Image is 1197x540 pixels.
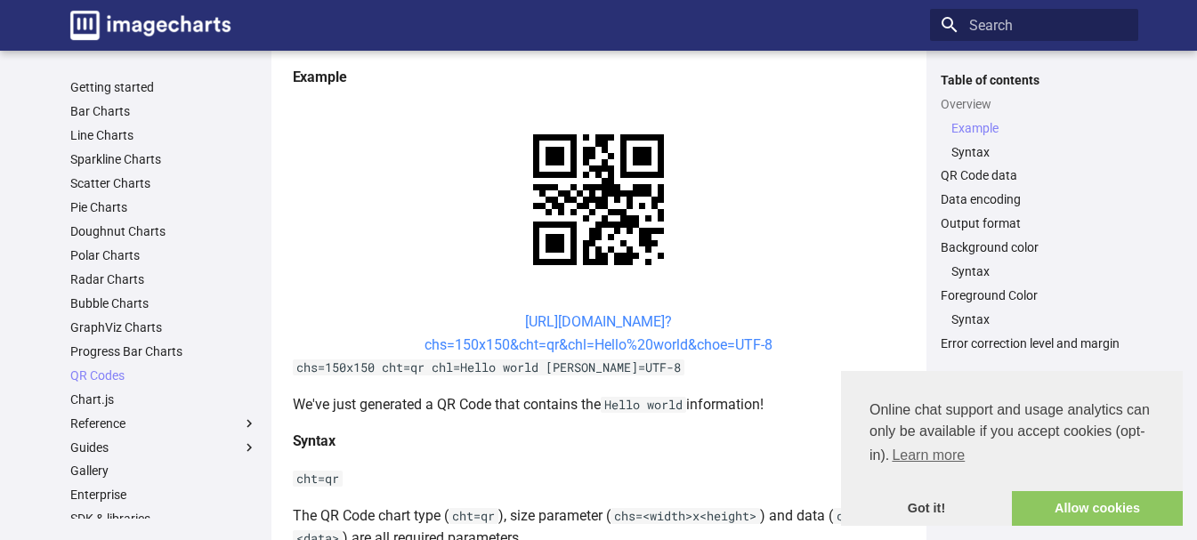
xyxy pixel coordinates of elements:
a: Bar Charts [70,103,257,119]
a: Output format [941,215,1128,231]
a: SDK & libraries [70,511,257,527]
label: Guides [70,439,257,455]
input: Search [930,9,1138,41]
a: Enterprise [70,487,257,503]
a: Image-Charts documentation [63,4,238,47]
a: Scatter Charts [70,175,257,191]
code: cht=qr [293,471,343,487]
label: Table of contents [930,72,1138,88]
h4: Example [293,66,905,89]
a: Polar Charts [70,247,257,263]
nav: Overview [941,120,1128,160]
h4: Syntax [293,430,905,453]
a: Line Charts [70,127,257,143]
a: QR Codes [70,367,257,383]
a: Syntax [951,263,1128,279]
a: Getting started [70,79,257,95]
nav: Background color [941,263,1128,279]
a: Progress Bar Charts [70,343,257,359]
code: chs=150x150 cht=qr chl=Hello world [PERSON_NAME]=UTF-8 [293,359,684,375]
a: Data encoding [941,191,1128,207]
a: Bubble Charts [70,295,257,311]
code: Hello world [601,397,686,413]
a: allow cookies [1012,491,1183,527]
a: dismiss cookie message [841,491,1012,527]
a: Gallery [70,463,257,479]
code: cht=qr [449,508,498,524]
a: GraphViz Charts [70,319,257,335]
a: learn more about cookies [889,442,967,469]
a: Background color [941,239,1128,255]
nav: Foreground Color [941,311,1128,327]
a: Syntax [951,311,1128,327]
a: Error correction level and margin [941,335,1128,351]
a: Chart.js [70,391,257,407]
a: Foreground Color [941,287,1128,303]
div: cookieconsent [841,371,1183,526]
label: Reference [70,415,257,431]
img: logo [70,11,231,40]
a: QR Code data [941,167,1128,183]
a: Overview [941,96,1128,112]
nav: Table of contents [930,72,1138,352]
span: Online chat support and usage analytics can only be available if you accept cookies (opt-in). [869,399,1154,469]
a: Pie Charts [70,199,257,215]
a: Radar Charts [70,271,257,287]
a: [URL][DOMAIN_NAME]?chs=150x150&cht=qr&chl=Hello%20world&choe=UTF-8 [425,313,772,353]
img: chart [502,103,695,296]
a: Syntax [951,144,1128,160]
a: Example [951,120,1128,136]
p: We've just generated a QR Code that contains the information! [293,393,905,416]
a: Doughnut Charts [70,223,257,239]
code: chs=<width>x<height> [611,508,760,524]
a: Sparkline Charts [70,151,257,167]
